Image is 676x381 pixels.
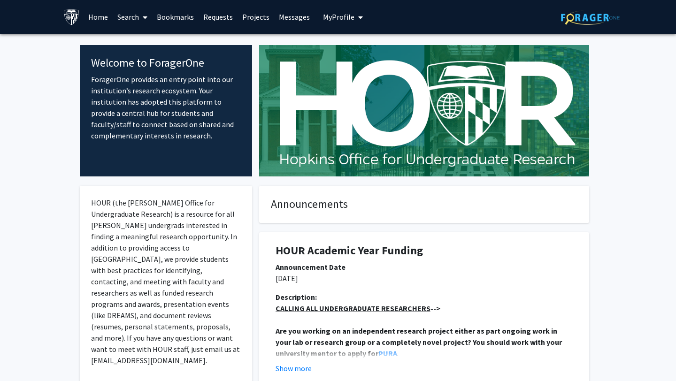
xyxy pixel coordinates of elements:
h4: Welcome to ForagerOne [91,56,241,70]
a: Projects [238,0,274,33]
strong: --> [276,304,440,313]
p: ForagerOne provides an entry point into our institution’s research ecosystem. Your institution ha... [91,74,241,141]
h1: HOUR Academic Year Funding [276,244,573,258]
p: [DATE] [276,273,573,284]
u: CALLING ALL UNDERGRADUATE RESEARCHERS [276,304,430,313]
a: Search [113,0,152,33]
a: Messages [274,0,315,33]
div: Announcement Date [276,261,573,273]
p: HOUR (the [PERSON_NAME] Office for Undergraduate Research) is a resource for all [PERSON_NAME] un... [91,197,241,366]
div: Description: [276,291,573,303]
h4: Announcements [271,198,577,211]
a: Home [84,0,113,33]
iframe: Chat [7,339,40,374]
button: Show more [276,363,312,374]
a: PURA [378,349,397,358]
a: Bookmarks [152,0,199,33]
strong: Are you working on an independent research project either as part ongoing work in your lab or res... [276,326,563,358]
img: Cover Image [259,45,589,176]
img: ForagerOne Logo [561,10,620,25]
img: Johns Hopkins University Logo [63,9,80,25]
a: Requests [199,0,238,33]
span: My Profile [323,12,354,22]
p: . [276,325,573,359]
